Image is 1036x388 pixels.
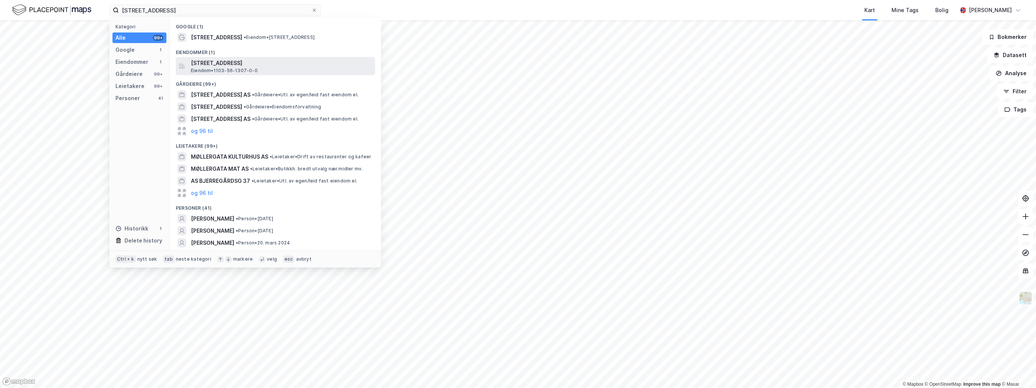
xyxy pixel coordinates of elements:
[115,82,144,91] div: Leietakere
[2,377,35,386] a: Mapbox homepage
[270,154,272,159] span: •
[115,94,140,103] div: Personer
[998,352,1036,388] iframe: Chat Widget
[115,57,148,66] div: Eiendommer
[115,24,166,29] div: Kategori
[115,70,143,79] div: Gårdeiere
[153,83,163,89] div: 99+
[236,240,290,246] span: Person • 20. mars 2024
[170,75,381,89] div: Gårdeiere (99+)
[244,34,246,40] span: •
[250,166,363,172] span: Leietaker • Butikkh. bredt utvalg nær.midler mv.
[252,92,254,97] span: •
[236,216,273,222] span: Person • [DATE]
[176,256,211,262] div: neste kategori
[157,95,163,101] div: 41
[252,178,357,184] span: Leietaker • Utl. av egen/leid fast eiendom el.
[191,90,251,99] span: [STREET_ADDRESS] AS
[935,6,948,15] div: Bolig
[250,166,252,172] span: •
[191,238,234,247] span: [PERSON_NAME]
[902,382,923,387] a: Mapbox
[115,33,126,42] div: Alle
[925,382,961,387] a: OpenStreetMap
[998,102,1033,117] button: Tags
[163,255,174,263] div: tab
[191,68,258,74] span: Eiendom • 1103-56-1307-0-0
[157,226,163,232] div: 1
[236,216,238,221] span: •
[236,240,238,246] span: •
[157,47,163,53] div: 1
[270,154,371,160] span: Leietaker • Drift av restauranter og kafeer
[267,256,277,262] div: velg
[892,6,919,15] div: Mine Tags
[963,382,1001,387] a: Improve this map
[191,189,213,198] button: og 96 til
[191,176,250,185] span: AS BJERREGÅRDSG 37
[252,116,358,122] span: Gårdeiere • Utl. av egen/leid fast eiendom el.
[1018,291,1033,305] img: Z
[125,236,162,245] div: Delete history
[191,226,234,235] span: [PERSON_NAME]
[191,33,242,42] span: [STREET_ADDRESS]
[170,199,381,213] div: Personer (41)
[115,255,136,263] div: Ctrl + k
[170,18,381,31] div: Google (1)
[987,48,1033,63] button: Datasett
[296,256,311,262] div: avbryt
[998,352,1036,388] div: Kontrollprogram for chat
[191,59,372,68] span: [STREET_ADDRESS]
[115,45,135,54] div: Google
[137,256,157,262] div: nytt søk
[283,255,295,263] div: esc
[191,127,213,136] button: og 96 til
[236,228,238,233] span: •
[119,5,311,16] input: Søk på adresse, matrikkel, gårdeiere, leietakere eller personer
[244,34,315,40] span: Eiendom • [STREET_ADDRESS]
[191,164,249,173] span: MØLLERGATA MAT AS
[864,6,875,15] div: Kart
[153,35,163,41] div: 99+
[191,114,251,124] span: [STREET_ADDRESS] AS
[233,256,253,262] div: markere
[157,59,163,65] div: 1
[997,84,1033,99] button: Filter
[191,152,268,161] span: MØLLERGATA KULTURHUS AS
[252,92,358,98] span: Gårdeiere • Utl. av egen/leid fast eiendom el.
[989,66,1033,81] button: Analyse
[191,214,234,223] span: [PERSON_NAME]
[244,104,246,110] span: •
[12,3,91,17] img: logo.f888ab2527a4732fd821a326f86c7f29.svg
[191,102,242,111] span: [STREET_ADDRESS]
[170,137,381,151] div: Leietakere (99+)
[115,224,148,233] div: Historikk
[969,6,1012,15] div: [PERSON_NAME]
[252,178,254,184] span: •
[982,29,1033,45] button: Bokmerker
[244,104,321,110] span: Gårdeiere • Eiendomsforvaltning
[236,228,273,234] span: Person • [DATE]
[170,43,381,57] div: Eiendommer (1)
[153,71,163,77] div: 99+
[252,116,254,122] span: •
